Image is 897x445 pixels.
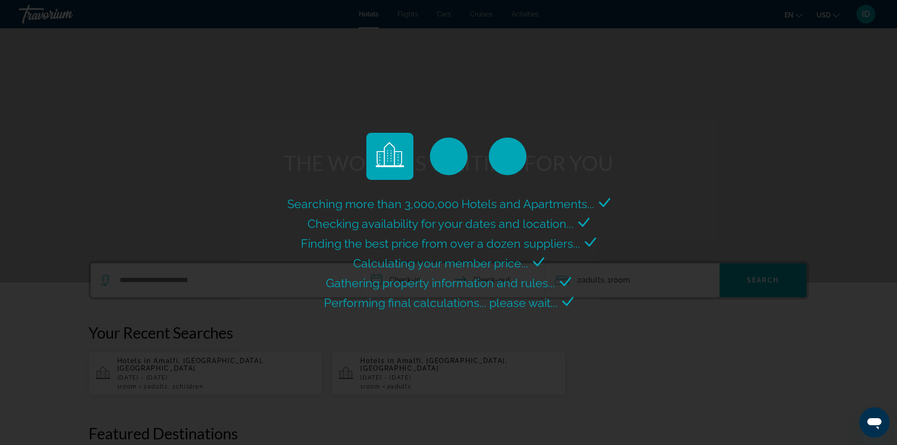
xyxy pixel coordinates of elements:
span: Calculating your member price... [353,256,528,270]
span: Checking availability for your dates and location... [307,217,574,231]
span: Finding the best price from over a dozen suppliers... [301,236,580,251]
span: Performing final calculations... please wait... [324,296,558,310]
span: Searching more than 3,000,000 Hotels and Apartments... [287,197,594,211]
span: Gathering property information and rules... [326,276,555,290]
iframe: Button to launch messaging window [859,407,889,437]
